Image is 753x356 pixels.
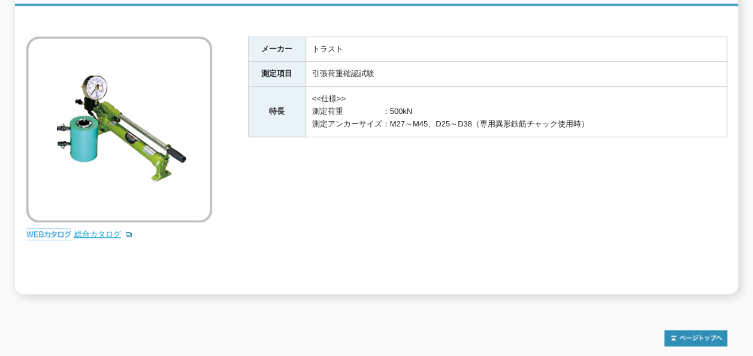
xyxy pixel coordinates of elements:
[306,37,727,62] td: トラスト
[74,230,133,239] a: 総合カタログ
[26,228,71,240] img: webカタログ
[248,37,306,62] th: メーカー
[306,87,727,137] td: <<仕様>> 測定荷重 ：500kN 測定アンカーサイズ：M27～M45、D25～D38（専用異形鉄筋チャック使用時）
[248,62,306,87] th: 測定項目
[664,330,727,346] img: トップページへ
[26,37,212,222] img: プロテスター TI-50
[306,62,727,87] td: 引張荷重確認試験
[248,87,306,137] th: 特長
